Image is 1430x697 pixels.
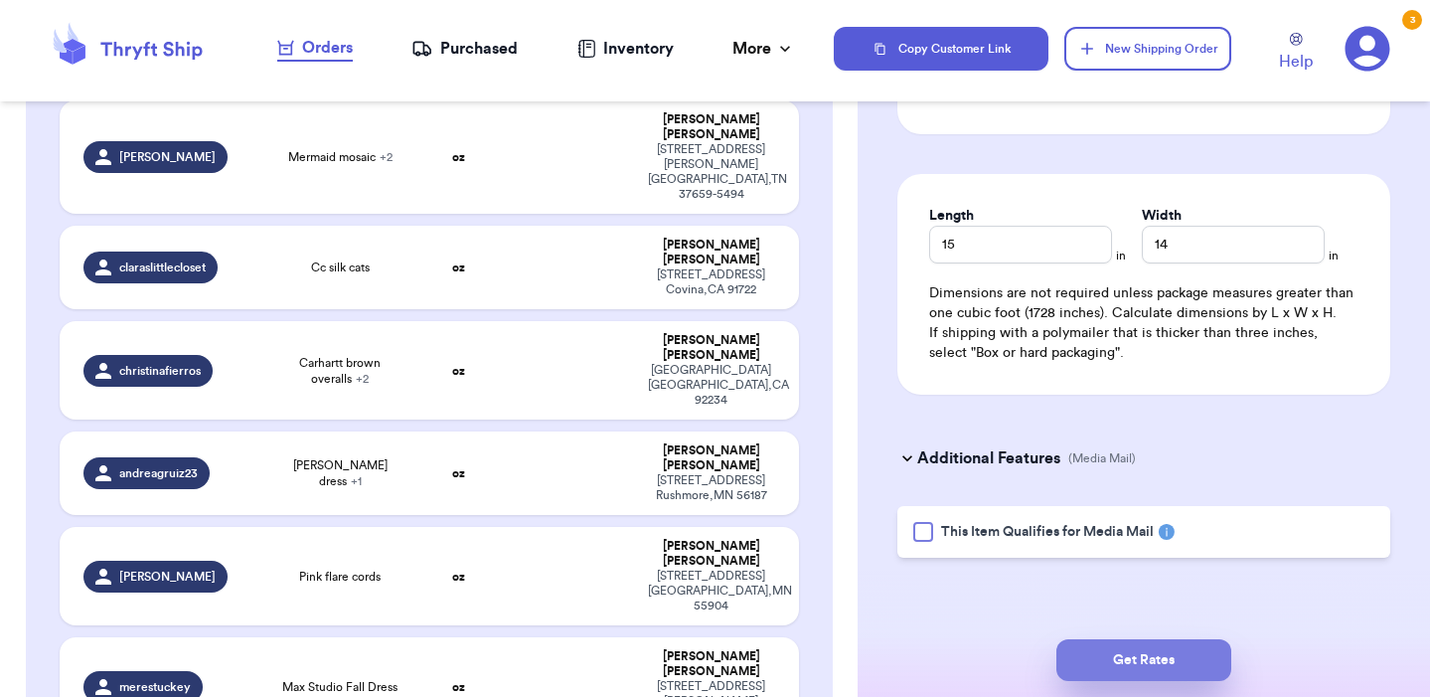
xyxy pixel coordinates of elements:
[648,569,775,613] div: [STREET_ADDRESS] [GEOGRAPHIC_DATA] , MN 55904
[452,261,465,273] strong: oz
[1064,27,1231,71] button: New Shipping Order
[1345,26,1390,72] a: 3
[452,467,465,479] strong: oz
[648,112,775,142] div: [PERSON_NAME] [PERSON_NAME]
[1329,248,1339,263] span: in
[1142,206,1182,226] label: Width
[1068,450,1136,466] p: (Media Mail)
[356,373,369,385] span: + 2
[648,443,775,473] div: [PERSON_NAME] [PERSON_NAME]
[411,37,518,61] a: Purchased
[1402,10,1422,30] div: 3
[119,149,216,165] span: [PERSON_NAME]
[119,260,206,275] span: claraslittlecloset
[1279,50,1313,74] span: Help
[277,36,353,60] div: Orders
[288,149,393,165] span: Mermaid mosaic
[119,569,216,585] span: [PERSON_NAME]
[929,283,1358,363] div: Dimensions are not required unless package measures greater than one cubic foot (1728 inches). Ca...
[119,363,201,379] span: christinafierros
[278,457,402,489] span: [PERSON_NAME] dress
[119,679,191,695] span: merestuckey
[311,260,370,275] span: Cc silk cats
[452,571,465,583] strong: oz
[282,679,397,695] span: Max Studio Fall Dress
[119,465,198,481] span: andreagruiz23
[648,238,775,267] div: [PERSON_NAME] [PERSON_NAME]
[577,37,674,61] a: Inventory
[1116,248,1126,263] span: in
[732,37,795,61] div: More
[648,333,775,363] div: [PERSON_NAME] [PERSON_NAME]
[380,151,393,163] span: + 2
[941,522,1154,542] span: This Item Qualifies for Media Mail
[299,569,381,585] span: Pink flare cords
[452,681,465,693] strong: oz
[929,323,1358,363] p: If shipping with a polymailer that is thicker than three inches, select "Box or hard packaging".
[1279,33,1313,74] a: Help
[929,206,974,226] label: Length
[351,475,362,487] span: + 1
[452,365,465,377] strong: oz
[648,363,775,408] div: [GEOGRAPHIC_DATA] [GEOGRAPHIC_DATA] , CA 92234
[648,473,775,503] div: [STREET_ADDRESS] Rushmore , MN 56187
[648,267,775,297] div: [STREET_ADDRESS] Covina , CA 91722
[452,151,465,163] strong: oz
[648,539,775,569] div: [PERSON_NAME] [PERSON_NAME]
[1056,639,1231,681] button: Get Rates
[648,142,775,202] div: [STREET_ADDRESS][PERSON_NAME] [GEOGRAPHIC_DATA] , TN 37659-5494
[834,27,1048,71] button: Copy Customer Link
[278,355,402,387] span: Carhartt brown overalls
[277,36,353,62] a: Orders
[917,446,1060,470] h3: Additional Features
[648,649,775,679] div: [PERSON_NAME] [PERSON_NAME]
